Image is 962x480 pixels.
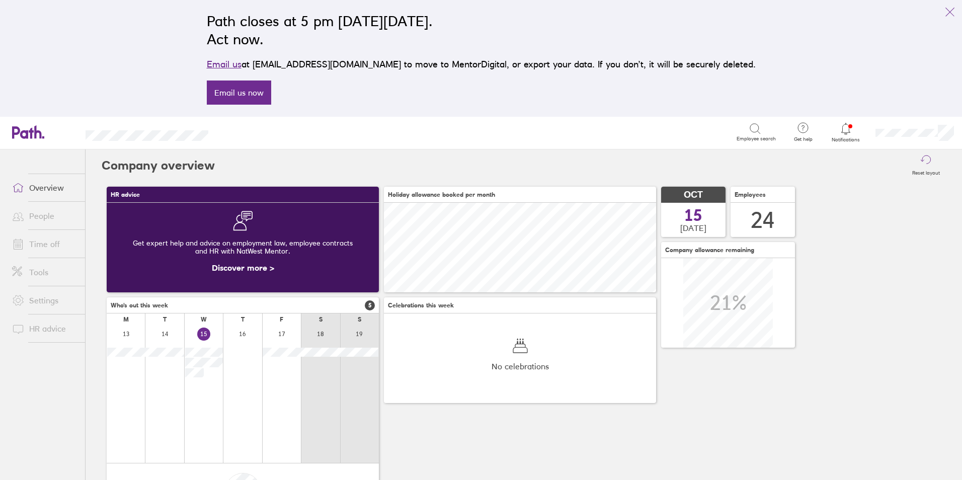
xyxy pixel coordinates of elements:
[163,316,167,323] div: T
[830,137,862,143] span: Notifications
[4,234,85,254] a: Time off
[684,190,703,200] span: OCT
[115,231,371,263] div: Get expert help and advice on employment law, employee contracts and HR with NatWest Mentor.
[906,167,946,176] label: Reset layout
[4,178,85,198] a: Overview
[737,136,776,142] span: Employee search
[111,302,168,309] span: Who's out this week
[4,262,85,282] a: Tools
[388,302,454,309] span: Celebrations this week
[787,136,820,142] span: Get help
[492,362,549,371] span: No celebrations
[358,316,361,323] div: S
[207,57,756,71] p: at [EMAIL_ADDRESS][DOMAIN_NAME] to move to MentorDigital, or export your data. If you don’t, it w...
[751,207,775,233] div: 24
[365,300,375,310] span: 5
[207,59,242,69] a: Email us
[207,12,756,48] h2: Path closes at 5 pm [DATE][DATE]. Act now.
[665,247,754,254] span: Company allowance remaining
[4,206,85,226] a: People
[207,81,271,105] a: Email us now
[680,223,706,232] span: [DATE]
[388,191,495,198] span: Holiday allowance booked per month
[4,290,85,310] a: Settings
[906,149,946,182] button: Reset layout
[102,149,215,182] h2: Company overview
[4,318,85,339] a: HR advice
[235,127,261,136] div: Search
[111,191,140,198] span: HR advice
[684,207,702,223] span: 15
[201,316,207,323] div: W
[319,316,323,323] div: S
[212,263,274,273] a: Discover more >
[123,316,129,323] div: M
[830,122,862,143] a: Notifications
[735,191,766,198] span: Employees
[241,316,245,323] div: T
[280,316,283,323] div: F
